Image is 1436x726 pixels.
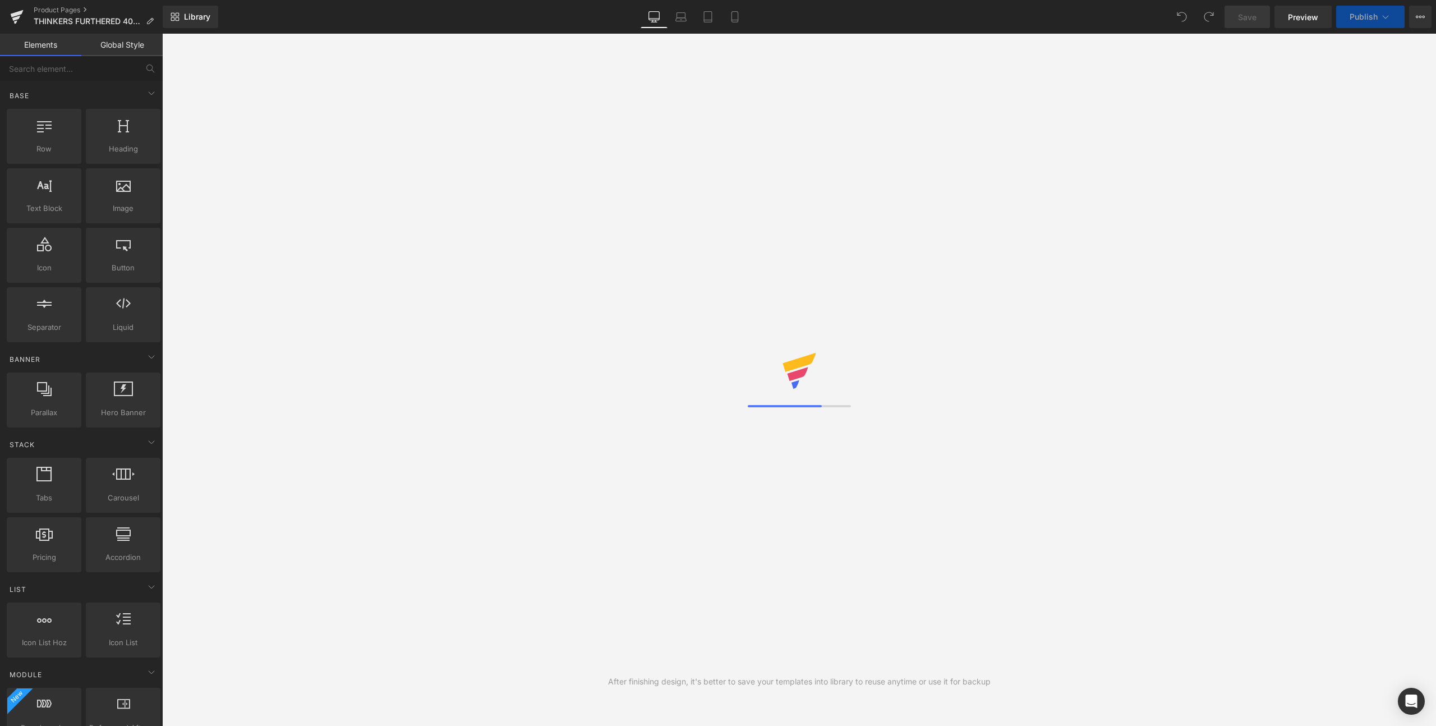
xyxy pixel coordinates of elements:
[641,6,668,28] a: Desktop
[10,262,78,274] span: Icon
[184,12,210,22] span: Library
[81,34,163,56] a: Global Style
[8,354,42,365] span: Banner
[10,407,78,419] span: Parallax
[608,676,991,688] div: After finishing design, it's better to save your templates into library to reuse anytime or use i...
[1238,11,1256,23] span: Save
[1336,6,1405,28] button: Publish
[89,262,157,274] span: Button
[1288,11,1318,23] span: Preview
[34,6,163,15] a: Product Pages
[89,552,157,563] span: Accordion
[8,584,27,595] span: List
[694,6,721,28] a: Tablet
[721,6,748,28] a: Mobile
[89,637,157,649] span: Icon List
[668,6,694,28] a: Laptop
[1198,6,1220,28] button: Redo
[10,203,78,214] span: Text Block
[8,90,30,101] span: Base
[163,6,218,28] a: New Library
[8,669,43,680] span: Module
[89,143,157,155] span: Heading
[34,17,141,26] span: THINKERS FURTHERED 40/60 VODKA
[10,321,78,333] span: Separator
[10,637,78,649] span: Icon List Hoz
[10,143,78,155] span: Row
[8,439,36,450] span: Stack
[10,492,78,504] span: Tabs
[89,321,157,333] span: Liquid
[10,552,78,563] span: Pricing
[1398,688,1425,715] div: Open Intercom Messenger
[1350,12,1378,21] span: Publish
[89,203,157,214] span: Image
[1171,6,1193,28] button: Undo
[89,492,157,504] span: Carousel
[1274,6,1332,28] a: Preview
[1409,6,1432,28] button: More
[89,407,157,419] span: Hero Banner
